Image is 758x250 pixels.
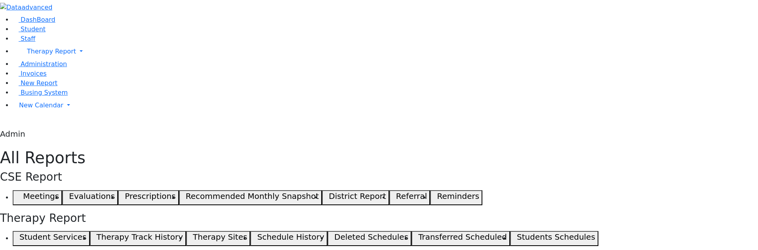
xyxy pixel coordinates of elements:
[13,44,758,59] a: Therapy Report
[396,191,427,201] h5: Referral
[510,231,598,246] button: Students Schedules
[334,232,408,242] h5: Deleted Schedules
[21,79,57,87] span: New Report
[62,190,118,205] button: Evaluations
[21,89,68,96] span: Busing System
[118,190,179,205] button: Prescriptions
[21,60,67,68] span: Administration
[257,232,324,242] h5: Schedule History
[517,232,595,242] h5: Students Schedules
[21,25,46,33] span: Student
[21,35,35,42] span: Staff
[69,191,115,201] h5: Evaluations
[411,231,510,246] button: Transferred Scheduled
[186,191,319,201] h5: Recommended Monthly Snapshot
[23,191,59,201] h5: Meetings
[13,190,62,205] button: Meetings
[19,101,63,109] span: New Calendar
[328,231,411,246] button: Deleted Schedules
[389,190,430,205] button: Referral
[97,232,183,242] h5: Therapy Track History
[193,232,247,242] h5: Therapy Sites
[430,190,482,205] button: Reminders
[21,16,55,23] span: DashBoard
[13,70,47,77] a: Invoices
[13,25,46,33] a: Student
[13,35,35,42] a: Staff
[322,190,389,205] button: District Report
[329,191,386,201] h5: District Report
[179,190,322,205] button: Recommended Monthly Snapshot
[13,231,90,246] button: Student Services
[27,48,76,55] span: Therapy Report
[13,79,57,87] a: New Report
[13,97,758,113] a: New Calendar
[90,231,186,246] button: Therapy Track History
[125,191,175,201] h5: Prescriptions
[13,60,67,68] a: Administration
[437,191,479,201] h5: Reminders
[250,231,327,246] button: Schedule History
[418,232,507,242] h5: Transferred Scheduled
[19,232,86,242] h5: Student Services
[13,16,55,23] a: DashBoard
[13,89,68,96] a: Busing System
[186,231,250,246] button: Therapy Sites
[21,70,47,77] span: Invoices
